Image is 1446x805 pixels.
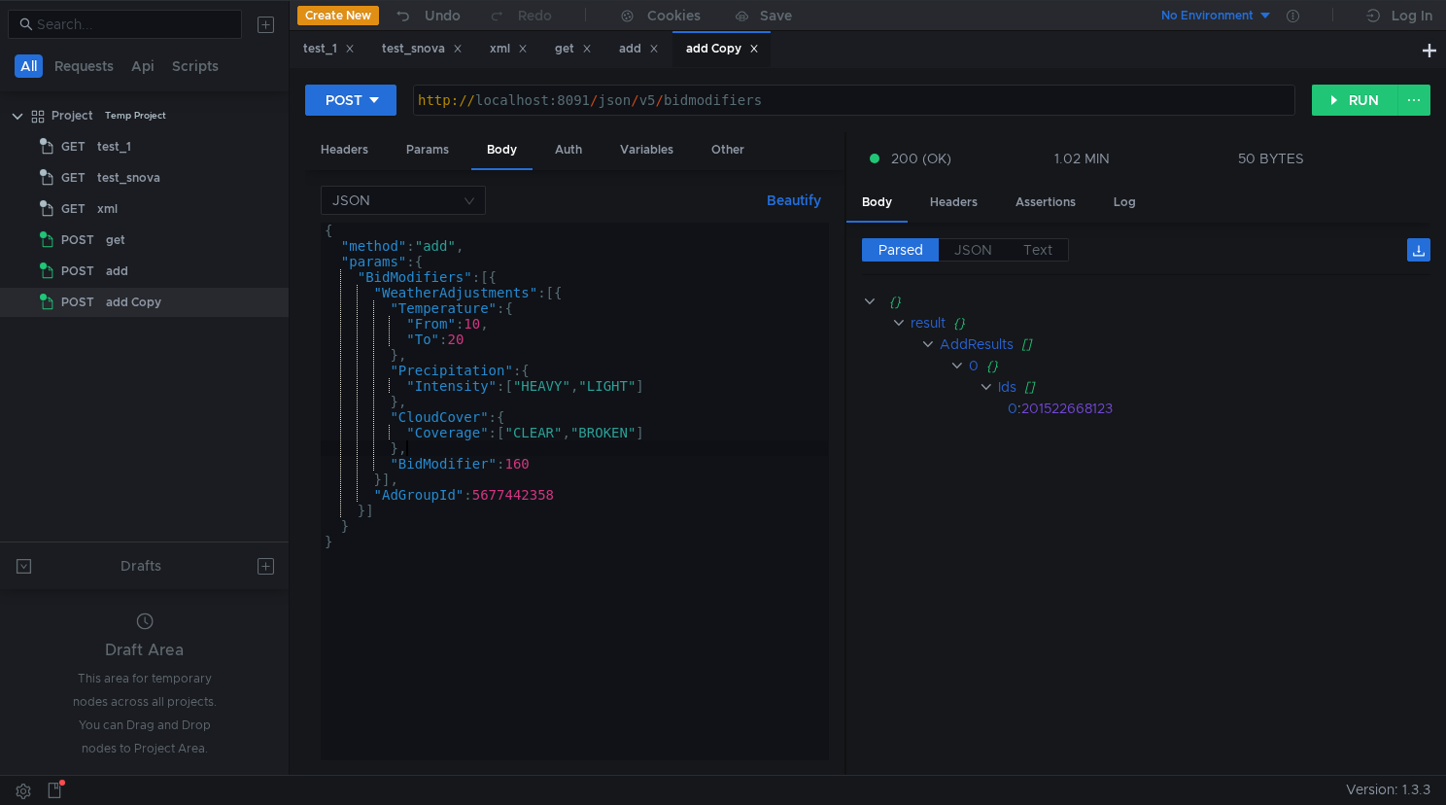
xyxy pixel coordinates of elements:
span: Version: 1.3.3 [1346,776,1430,804]
div: add Copy [686,39,759,59]
div: Variables [604,132,689,168]
div: add [106,257,128,286]
div: Assertions [1000,185,1091,221]
span: GET [61,163,86,192]
span: POST [61,288,94,317]
div: 0 [969,355,979,376]
div: Headers [305,132,384,168]
span: 200 (OK) [891,148,951,169]
div: AddResults [940,333,1014,355]
div: xml [97,194,118,224]
div: 50 BYTES [1238,150,1304,167]
div: Temp Project [105,101,166,130]
div: xml [490,39,528,59]
span: Parsed [878,241,923,259]
div: [] [1024,376,1404,398]
div: No Environment [1161,7,1254,25]
div: test_1 [303,39,355,59]
div: 0 [1008,398,1017,419]
div: result [911,312,946,333]
span: GET [61,194,86,224]
div: Headers [914,185,993,221]
button: POST [305,85,396,116]
div: Body [471,132,533,170]
div: Body [846,185,908,223]
button: Requests [49,54,120,78]
button: Beautify [759,189,829,212]
div: get [555,39,592,59]
div: add Copy [106,288,161,317]
div: Log In [1392,4,1432,27]
div: Redo [518,4,552,27]
button: Api [125,54,160,78]
span: GET [61,132,86,161]
div: Cookies [647,4,701,27]
div: : [1008,398,1430,419]
div: Other [696,132,760,168]
div: get [106,226,125,255]
div: POST [326,89,362,111]
div: Project [52,101,93,130]
div: Drafts [120,554,161,577]
button: Redo [474,1,566,30]
div: Log [1098,185,1152,221]
input: Search... [37,14,230,35]
div: Ids [998,376,1016,398]
span: JSON [954,241,992,259]
button: RUN [1312,85,1398,116]
div: {} [986,355,1404,376]
div: test_snova [97,163,160,192]
div: 1.02 MIN [1054,150,1110,167]
div: test_1 [97,132,131,161]
div: Auth [539,132,598,168]
span: POST [61,257,94,286]
div: [] [1021,333,1407,355]
div: {} [953,312,1405,333]
span: Text [1023,241,1052,259]
div: Params [391,132,465,168]
button: Scripts [166,54,224,78]
div: {} [889,291,1403,312]
div: 201522668123 [1021,398,1404,419]
span: POST [61,226,94,255]
button: All [15,54,43,78]
button: Undo [379,1,474,30]
div: test_snova [382,39,463,59]
div: Undo [425,4,461,27]
div: Save [760,9,792,22]
button: Create New [297,6,379,25]
div: add [619,39,659,59]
